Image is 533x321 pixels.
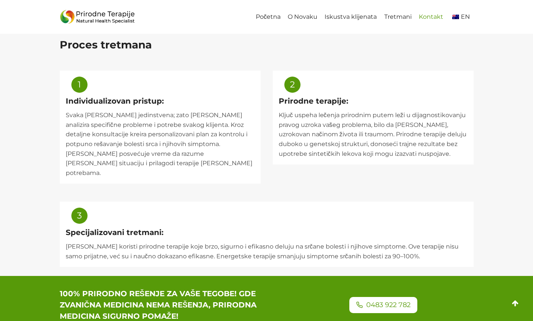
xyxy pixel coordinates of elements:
[284,9,321,26] a: O Novaku
[380,9,415,26] a: Tretmani
[461,13,470,20] span: EN
[75,211,84,220] div: 3
[75,80,84,89] div: 1
[66,110,255,178] p: Svaka [PERSON_NAME] jedinstvena; zato [PERSON_NAME] analizira specifične probleme i potrebe svako...
[60,8,135,26] img: Prirodne_Terapije_Logo - Prirodne Terapije
[366,300,411,310] span: 0483 922 782
[349,297,417,313] a: 0483 922 782
[66,242,468,261] p: [PERSON_NAME] koristi prirodne terapije koje brzo, sigurno i efikasno deluju na srčane bolesti i ...
[252,9,284,26] a: Početna
[279,110,468,158] p: Ključ uspeha lečenja prirodnim putem leži u dijagnostikovanju pravog uzroka vašeg problema, bilo ...
[279,95,468,107] h2: Prirodne terapije:
[252,9,473,26] nav: Primary Navigation
[66,227,468,238] h2: Specijalizovani tretmani:
[509,297,522,310] a: Scroll to top
[452,15,459,19] img: English
[321,9,380,26] a: Iskustva klijenata
[447,9,473,26] a: en_AUEN
[60,38,152,51] strong: Proces tretmana
[415,9,447,26] a: Kontakt
[288,80,297,89] div: 2
[60,289,257,321] strong: 100% PRIRODNO REŠENJE ZA VAŠE TEGOBE! GDE ZVANIČNA MEDICINA NEMA REŠENJA, PRIRODNA MEDICINA SIGUR...
[66,95,255,107] h2: Individualizovan pristup:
